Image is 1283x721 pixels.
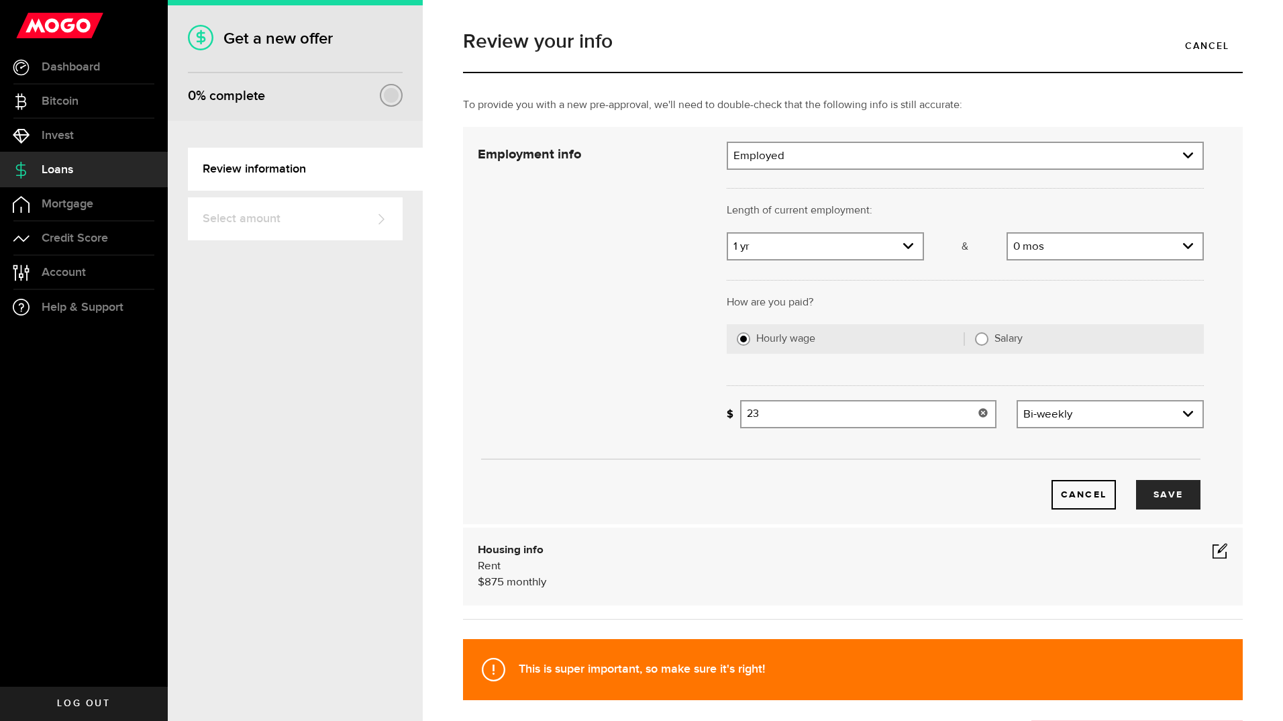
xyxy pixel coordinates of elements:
[975,332,988,346] input: Salary
[463,32,1243,52] h1: Review your info
[728,234,923,259] a: expand select
[188,148,423,191] a: Review information
[42,95,79,107] span: Bitcoin
[1018,401,1202,427] a: expand select
[42,267,86,279] span: Account
[42,232,108,244] span: Credit Score
[756,332,966,346] label: Hourly wage
[478,561,501,572] span: Rent
[737,332,750,346] input: Hourly wage
[1136,480,1200,510] button: Save
[42,61,100,73] span: Dashboard
[188,29,403,48] h1: Get a new offer
[188,88,196,104] span: 0
[1172,32,1243,60] a: Cancel
[463,97,1243,113] p: To provide you with a new pre-approval, we'll need to double-check that the following info is sti...
[478,148,581,161] strong: Employment info
[188,197,403,240] a: Select amount
[924,239,1007,255] p: &
[484,577,504,588] span: 875
[478,577,484,588] span: $
[727,295,1204,311] p: How are you paid?
[994,332,1194,346] label: Salary
[57,699,110,708] span: Log out
[519,662,765,676] strong: This is super important, so make sure it's right!
[11,5,51,46] button: Open LiveChat chat widget
[1051,480,1116,510] button: Cancel
[507,577,546,588] span: monthly
[727,203,1204,219] p: Length of current employment:
[42,198,93,210] span: Mortgage
[42,164,73,176] span: Loans
[188,84,265,108] div: % complete
[42,301,123,314] span: Help & Support
[728,143,1202,169] a: expand select
[478,544,544,556] b: Housing info
[42,130,74,142] span: Invest
[1008,234,1202,259] a: expand select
